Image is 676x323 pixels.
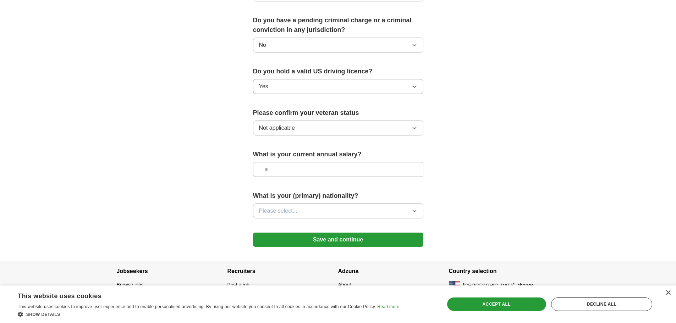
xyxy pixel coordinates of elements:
[449,281,460,290] img: US flag
[338,282,351,288] a: About
[259,207,298,215] span: Please select...
[253,191,423,201] label: What is your (primary) nationality?
[463,282,515,289] span: [GEOGRAPHIC_DATA]
[449,261,560,281] h4: Country selection
[227,282,249,288] a: Post a job
[253,67,423,76] label: Do you hold a valid US driving licence?
[447,297,546,311] div: Accept all
[253,16,423,35] label: Do you have a pending criminal charge or a criminal conviction in any jurisdiction?
[259,124,295,132] span: Not applicable
[665,290,671,296] div: Close
[551,297,652,311] div: Decline all
[253,79,423,94] button: Yes
[18,304,376,309] span: This website uses cookies to improve user experience and to enable personalised advertising. By u...
[117,282,144,288] a: Browse jobs
[259,41,266,49] span: No
[18,311,399,318] div: Show details
[253,108,423,118] label: Please confirm your veteran status
[253,233,423,247] button: Save and continue
[517,282,534,289] button: change
[259,82,268,91] span: Yes
[377,304,399,309] a: Read more, opens a new window
[253,121,423,135] button: Not applicable
[253,38,423,52] button: No
[253,204,423,218] button: Please select...
[253,150,423,159] label: What is your current annual salary?
[18,290,381,300] div: This website uses cookies
[26,312,60,317] span: Show details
